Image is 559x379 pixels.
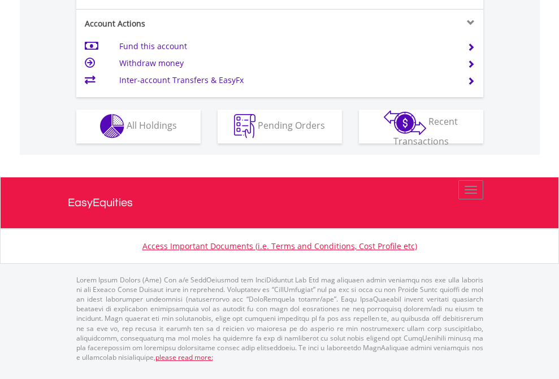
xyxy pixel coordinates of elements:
[76,110,201,143] button: All Holdings
[258,119,325,132] span: Pending Orders
[100,114,124,138] img: holdings-wht.png
[119,55,453,72] td: Withdraw money
[234,114,255,138] img: pending_instructions-wht.png
[127,119,177,132] span: All Holdings
[119,38,453,55] td: Fund this account
[393,115,458,147] span: Recent Transactions
[359,110,483,143] button: Recent Transactions
[119,72,453,89] td: Inter-account Transfers & EasyFx
[68,177,492,228] a: EasyEquities
[155,352,213,362] a: please read more:
[142,241,417,251] a: Access Important Documents (i.e. Terms and Conditions, Cost Profile etc)
[76,18,280,29] div: Account Actions
[384,110,426,135] img: transactions-zar-wht.png
[218,110,342,143] button: Pending Orders
[76,275,483,362] p: Lorem Ipsum Dolors (Ame) Con a/e SeddOeiusmod tem InciDiduntut Lab Etd mag aliquaen admin veniamq...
